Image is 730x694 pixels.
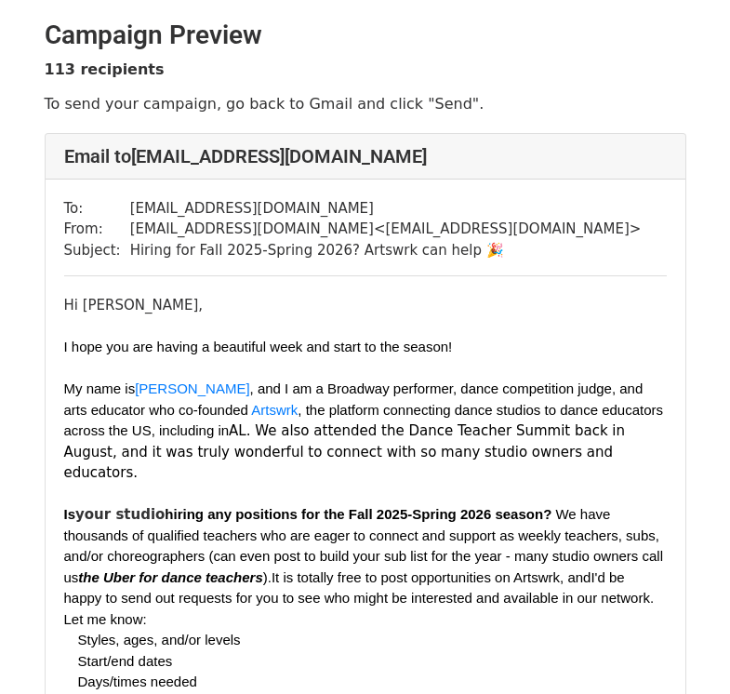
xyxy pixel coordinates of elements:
td: To: [64,198,130,220]
td: Subject: [64,240,130,261]
span: Days/times needed [78,674,197,689]
b: hiring any positions for the Fall 2025-Spring 2026 season? [165,506,551,522]
td: Hiring for Fall 2025-Spring 2026? Artswrk can help 🎉 [130,240,642,261]
font: he US, including in [113,422,229,438]
span: , the platform connecting dance studios to dance educators across t [64,402,664,439]
i: the Uber for dance teachers [78,569,262,585]
b: your studio [64,506,166,523]
div: Hi [PERSON_NAME], [64,295,667,316]
span: It is totally free to post opportunities on Artswrk, and [272,569,591,585]
a: Artswrk [251,402,298,418]
span: Styles, ages, and/or levels [78,632,241,647]
span: Start/end dates [78,653,173,669]
h2: Campaign Preview [45,20,686,51]
a: [PERSON_NAME] [135,380,249,396]
h4: Email to [EMAIL_ADDRESS][DOMAIN_NAME] [64,145,667,167]
p: To send your campaign, go back to Gmail and click "Send". [45,94,686,113]
span: I hope you are having a beautiful week and start to the season! [64,339,453,354]
span: Is [64,506,76,522]
span: My name is , and I am a Broadway performer, dance competition judge, and arts educator who co-fou... [64,380,644,418]
td: [EMAIL_ADDRESS][DOMAIN_NAME] [130,198,642,220]
strong: 113 recipients [45,60,165,78]
td: From: [64,219,130,240]
span: I'd be happy to send out requests for you to see who might be interested and available in our net... [64,569,655,627]
td: [EMAIL_ADDRESS][DOMAIN_NAME] < [EMAIL_ADDRESS][DOMAIN_NAME] > [130,219,642,240]
span: We have thousands of qualified teachers who are eager to connect and support as weekly teachers, ... [64,506,664,585]
font: AL. We also attended the Dance Teacher Summit back in August, and it was truly wonderful to conne... [64,422,626,481]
